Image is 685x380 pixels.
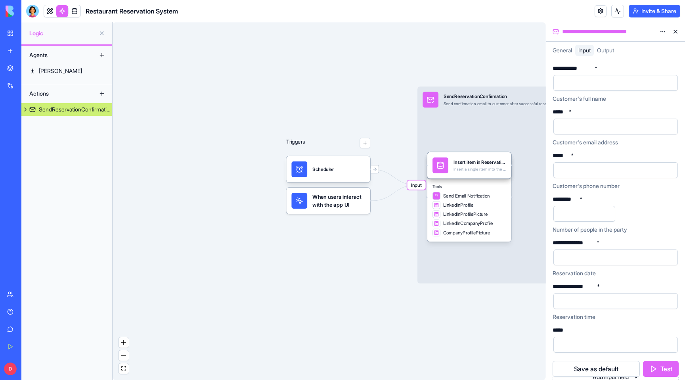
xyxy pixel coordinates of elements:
button: Invite & Share [629,5,680,17]
div: Scheduler [286,156,370,182]
g: Edge from UI_TRIGGERS to 68c1c35f989e42d3b2ba9725 [371,185,416,201]
span: D [4,363,17,375]
button: Save as default [553,361,640,377]
span: Logic [29,29,96,37]
g: Edge from 68c279f391f8fed6790acc57 to 68c1c35f989e42d3b2ba9725 [371,169,416,185]
span: Input [407,180,425,190]
button: Test [643,361,679,377]
div: Customer's full name [553,95,679,103]
div: Insert item in Reservations [453,159,506,165]
div: Number of people in the party [553,226,679,234]
div: Insert item in ReservationsInsert a single item into the Reservations table [427,152,511,178]
span: Send Email Notification [443,192,490,199]
span: CompanyProfilePicture [443,229,490,236]
button: fit view [119,363,129,374]
div: Triggers [286,117,370,214]
span: LinkedInProfile [443,202,474,209]
div: Actions [25,87,89,100]
div: InputSendReservationConfirmationSend confirmation email to customer after successful reservation ... [417,86,622,283]
span: General [553,47,572,54]
div: SendReservationConfirmation [39,106,112,113]
div: Customer's email address [553,138,679,146]
button: zoom out [119,350,129,361]
div: Reservation time [553,313,679,321]
div: Special notes or requests [553,357,679,365]
div: Send confirmation email to customer after successful reservation submission [444,101,580,106]
div: Reservation date [553,269,679,277]
div: When users interact with the app UI [286,188,370,214]
a: SendReservationConfirmation [21,103,112,116]
span: LinkedInProfilePicture [443,211,488,218]
div: SendReservationConfirmation [444,93,580,100]
span: Tools [432,184,506,189]
span: Output [597,47,614,54]
button: zoom in [119,337,129,348]
span: When users interact with the app UI [312,193,365,209]
span: Input [578,47,591,54]
div: Customer's phone number [553,182,679,190]
a: [PERSON_NAME] [21,65,112,77]
img: logo [6,6,55,17]
div: [PERSON_NAME] [39,67,82,75]
div: Agents [25,49,89,61]
span: Restaurant Reservation System [86,6,178,16]
div: AgentCallToolsSend Email NotificationLinkedInProfileLinkedInProfilePictureLinkedInCompanyProfileC... [427,152,511,242]
span: LinkedInCompanyProfile [443,220,494,227]
div: Scheduler [312,166,334,173]
div: Insert a single item into the Reservations table [453,167,506,172]
p: Triggers [286,138,305,148]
